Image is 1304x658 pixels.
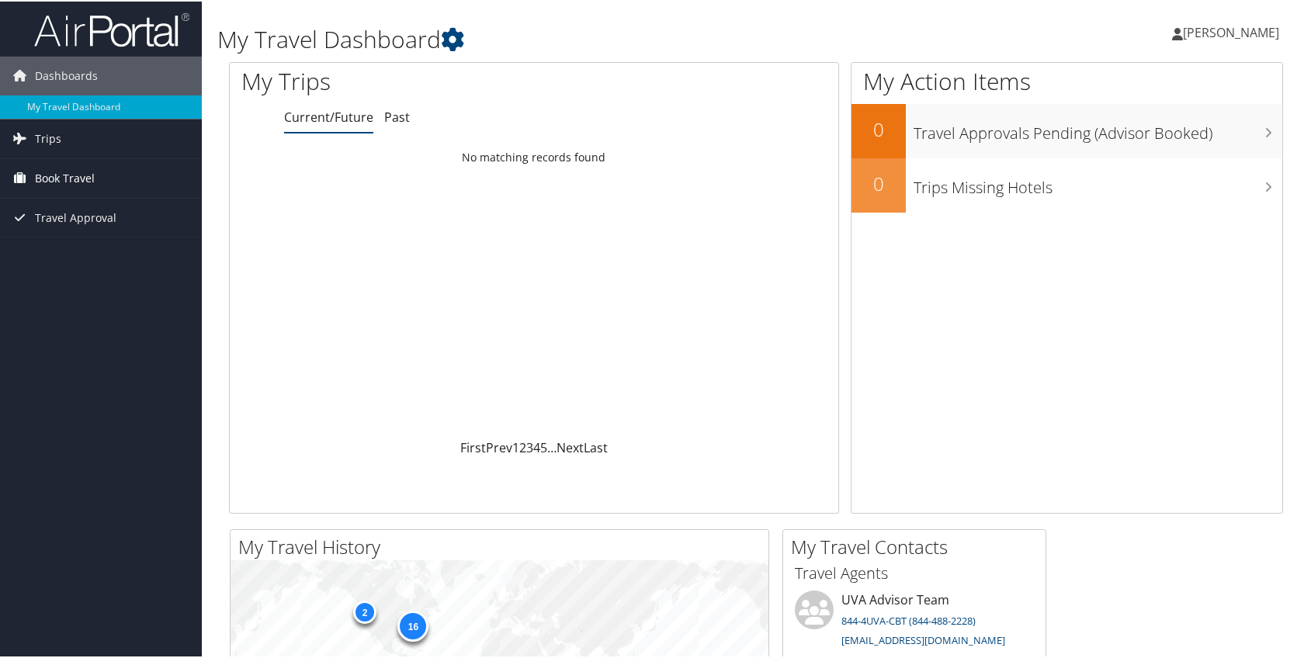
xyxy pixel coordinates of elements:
[284,107,373,124] a: Current/Future
[557,438,584,455] a: Next
[851,64,1282,96] h1: My Action Items
[787,589,1042,653] li: UVA Advisor Team
[35,55,98,94] span: Dashboards
[851,169,906,196] h2: 0
[914,168,1282,197] h3: Trips Missing Hotels
[547,438,557,455] span: …
[397,609,428,640] div: 16
[35,197,116,236] span: Travel Approval
[1183,23,1279,40] span: [PERSON_NAME]
[217,22,935,54] h1: My Travel Dashboard
[851,157,1282,211] a: 0Trips Missing Hotels
[841,632,1005,646] a: [EMAIL_ADDRESS][DOMAIN_NAME]
[540,438,547,455] a: 5
[460,438,486,455] a: First
[851,102,1282,157] a: 0Travel Approvals Pending (Advisor Booked)
[230,142,838,170] td: No matching records found
[35,118,61,157] span: Trips
[519,438,526,455] a: 2
[34,10,189,47] img: airportal-logo.png
[1172,8,1295,54] a: [PERSON_NAME]
[238,532,768,559] h2: My Travel History
[241,64,573,96] h1: My Trips
[384,107,410,124] a: Past
[795,561,1034,583] h3: Travel Agents
[851,115,906,141] h2: 0
[584,438,608,455] a: Last
[526,438,533,455] a: 3
[35,158,95,196] span: Book Travel
[914,113,1282,143] h3: Travel Approvals Pending (Advisor Booked)
[486,438,512,455] a: Prev
[512,438,519,455] a: 1
[353,599,376,622] div: 2
[791,532,1046,559] h2: My Travel Contacts
[841,612,976,626] a: 844-4UVA-CBT (844-488-2228)
[533,438,540,455] a: 4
